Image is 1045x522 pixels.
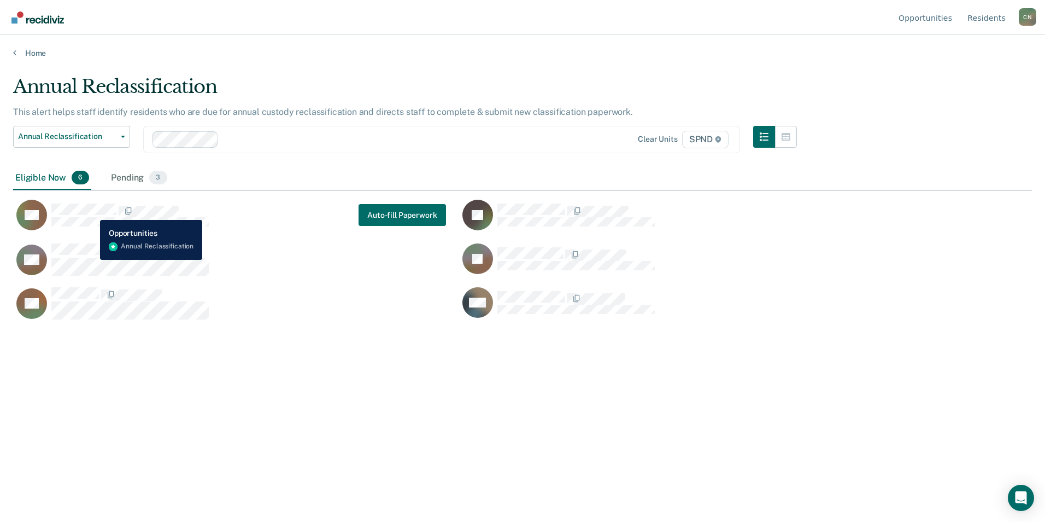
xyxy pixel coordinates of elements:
[682,131,729,148] span: SPND
[109,166,169,190] div: Pending3
[149,171,167,185] span: 3
[18,132,116,141] span: Annual Reclassification
[459,243,905,287] div: CaseloadOpportunityCell-00330831
[13,243,459,287] div: CaseloadOpportunityCell-00483996
[459,199,905,243] div: CaseloadOpportunityCell-00598319
[459,287,905,330] div: CaseloadOpportunityCell-00100152
[13,287,459,330] div: CaseloadOpportunityCell-00464910
[13,126,130,148] button: Annual Reclassification
[13,199,459,243] div: CaseloadOpportunityCell-00246178
[1019,8,1036,26] button: Profile dropdown button
[13,76,797,107] div: Annual Reclassification
[359,204,445,226] a: Navigate to form link
[359,204,445,226] button: Auto-fill Paperwork
[1019,8,1036,26] div: C N
[13,48,1032,58] a: Home
[638,135,678,144] div: Clear units
[1008,485,1034,511] div: Open Intercom Messenger
[72,171,89,185] span: 6
[11,11,64,24] img: Recidiviz
[13,166,91,190] div: Eligible Now6
[13,107,633,117] p: This alert helps staff identify residents who are due for annual custody reclassification and dir...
